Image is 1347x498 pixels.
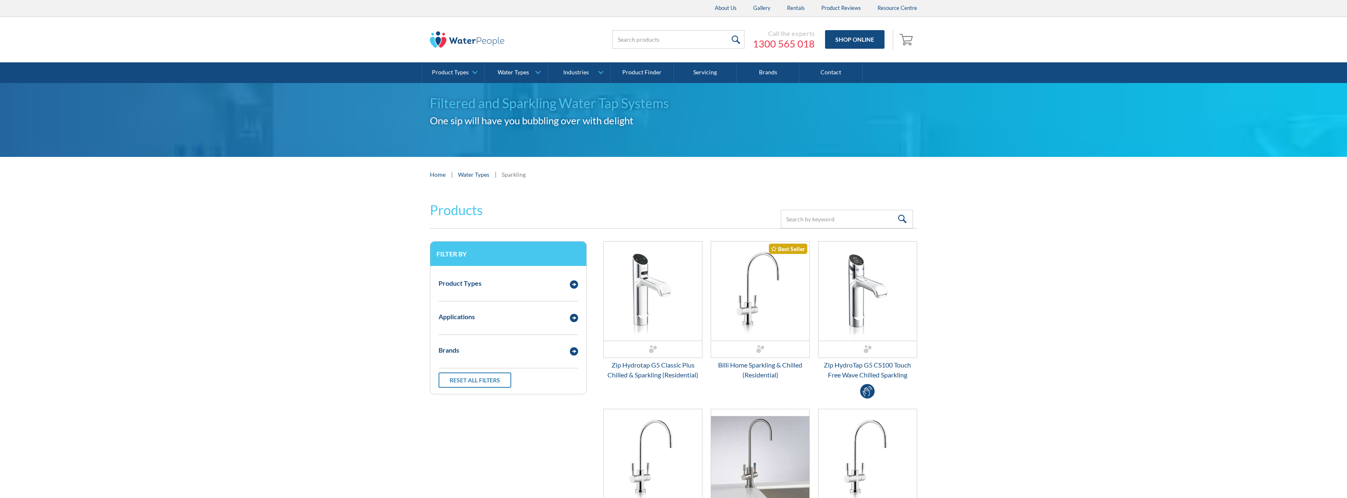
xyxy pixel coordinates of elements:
img: shopping cart [899,33,915,46]
div: Call the experts [753,29,815,38]
a: Open empty cart [897,30,917,50]
a: Industries [548,62,610,83]
a: Shop Online [825,30,885,49]
a: Brands [737,62,799,83]
a: Contact [799,62,862,83]
div: | [450,169,454,179]
a: Zip HydroTap G5 CS100 Touch Free Wave Chilled Sparkling Zip HydroTap G5 CS100 Touch Free Wave Chi... [818,241,917,380]
img: Zip Hydrotap G5 Classic Plus Chilled & Sparkling (Residential) [604,242,702,341]
h3: Filter by [436,250,580,258]
img: Zip HydroTap G5 CS100 Touch Free Wave Chilled Sparkling [818,242,917,341]
div: Brands [439,345,459,355]
img: Billi Home Sparkling & Chilled (Residential) [711,242,809,341]
a: Reset all filters [439,372,511,388]
a: Product Finder [611,62,673,83]
a: Servicing [674,62,737,83]
div: Water Types [498,69,529,76]
input: Search products [612,30,745,49]
div: | [493,169,498,179]
div: Industries [563,69,589,76]
a: 1300 565 018 [753,38,815,50]
div: Applications [439,312,475,322]
div: Product Types [432,69,469,76]
a: Billi Home Sparkling & Chilled (Residential)Best SellerBilli Home Sparkling & Chilled (Residential) [711,241,810,380]
a: Water Types [458,170,489,179]
div: Product Types [439,278,481,288]
a: Product Types [422,62,484,83]
img: The Water People [430,31,504,48]
h1: Filtered and Sparkling Water Tap Systems [430,93,917,113]
input: Search by keyword [781,210,913,228]
div: Billi Home Sparkling & Chilled (Residential) [711,360,810,380]
div: Best Seller [769,244,807,254]
h2: Products [430,200,483,220]
a: Zip Hydrotap G5 Classic Plus Chilled & Sparkling (Residential)Zip Hydrotap G5 Classic Plus Chille... [603,241,702,380]
div: Sparkling [502,170,526,179]
div: Zip Hydrotap G5 Classic Plus Chilled & Sparkling (Residential) [603,360,702,380]
div: Zip HydroTap G5 CS100 Touch Free Wave Chilled Sparkling [818,360,917,380]
a: Home [430,170,446,179]
h2: One sip will have you bubbling over with delight [430,113,917,128]
a: Water Types [485,62,547,83]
